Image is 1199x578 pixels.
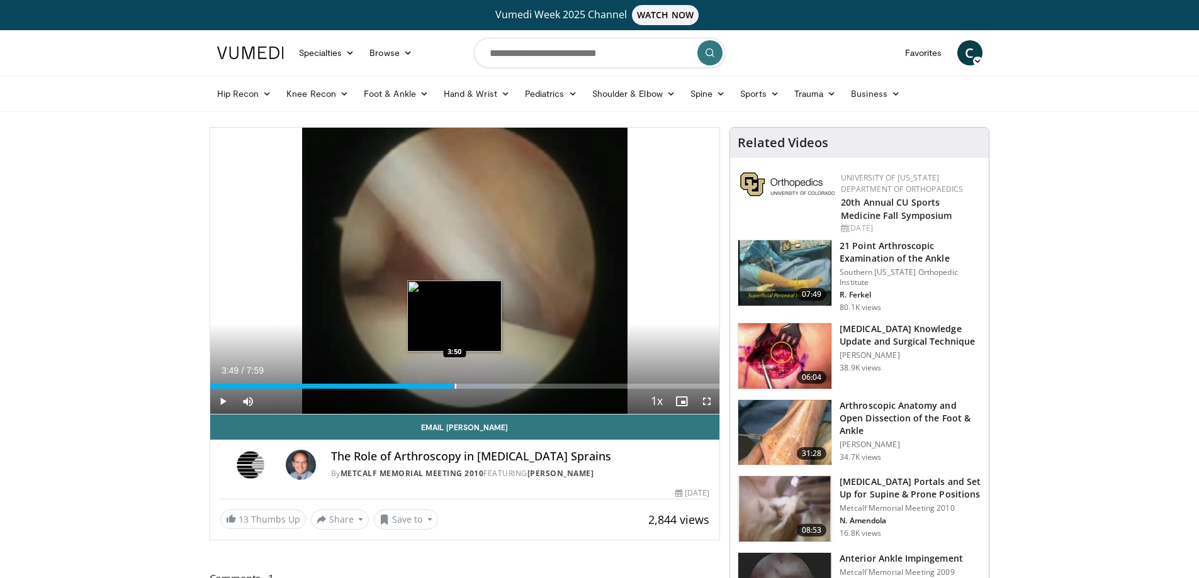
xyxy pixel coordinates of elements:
[840,516,981,526] p: N. Amendola
[362,40,420,65] a: Browse
[291,40,363,65] a: Specialties
[331,468,710,479] div: By FEATURING
[898,40,950,65] a: Favorites
[683,81,733,106] a: Spine
[219,5,981,25] a: Vumedi Week 2025 ChannelWATCH NOW
[474,38,726,68] input: Search topics, interventions
[840,323,981,348] h3: [MEDICAL_DATA] Knowledge Update and Surgical Technique
[840,440,981,450] p: [PERSON_NAME]
[669,389,694,414] button: Enable picture-in-picture mode
[738,323,981,389] a: 06:04 [MEDICAL_DATA] Knowledge Update and Surgical Technique [PERSON_NAME] 38.9K views
[648,512,709,527] span: 2,844 views
[797,524,827,536] span: 08:53
[840,399,981,437] h3: Arthroscopic Anatomy and Open Dissection of the Foot & Ankle
[694,389,719,414] button: Fullscreen
[740,172,835,196] img: 355603a8-37da-49b6-856f-e00d7e9307d3.png.150x105_q85_autocrop_double_scale_upscale_version-0.2.png
[733,81,787,106] a: Sports
[840,452,881,462] p: 34.7K views
[311,509,369,530] button: Share
[738,475,981,542] a: 08:53 [MEDICAL_DATA] Portals and Set Up for Supine & Prone Positions Metcalf Memorial Meeting 201...
[242,365,244,375] span: /
[797,371,827,384] span: 06:04
[341,468,484,479] a: Metcalf Memorial Meeting 2010
[840,363,881,373] p: 38.9K views
[210,128,720,414] video-js: Video Player
[840,290,981,300] p: R. Ferkel
[840,528,881,538] p: 16.8K views
[217,47,284,59] img: VuMedi Logo
[840,552,963,565] h3: Anterior Ankle Impingement
[407,281,502,352] img: image.jpeg
[286,450,316,480] img: Avatar
[517,81,585,106] a: Pediatrics
[644,389,669,414] button: Playback Rate
[210,389,235,414] button: Play
[841,172,963,194] a: University of [US_STATE] Department of Orthopaedics
[210,414,720,440] a: Email [PERSON_NAME]
[738,240,981,313] a: 07:49 21 Point Arthroscopic Examination of the Ankle Southern [US_STATE] Orthopedic Institute R. ...
[436,81,517,106] a: Hand & Wrist
[840,240,981,265] h3: 21 Point Arthroscopic Examination of the Ankle
[841,223,979,234] div: [DATE]
[210,81,279,106] a: Hip Recon
[840,475,981,501] h3: [MEDICAL_DATA] Portals and Set Up for Supine & Prone Positions
[957,40,982,65] a: C
[738,476,831,542] img: amend3_3.png.150x105_q85_crop-smart_upscale.jpg
[797,447,827,460] span: 31:28
[840,303,881,313] p: 80.1K views
[279,81,356,106] a: Knee Recon
[843,81,908,106] a: Business
[210,384,720,389] div: Progress Bar
[841,196,952,221] a: 20th Annual CU Sports Medicine Fall Symposium
[632,5,699,25] span: WATCH NOW
[374,509,438,530] button: Save to
[239,513,249,525] span: 13
[738,399,981,466] a: 31:28 Arthroscopic Anatomy and Open Dissection of the Foot & Ankle [PERSON_NAME] 34.7K views
[247,365,264,375] span: 7:59
[675,487,709,499] div: [DATE]
[738,323,831,389] img: XzOTlMlQSGUnbGTX4xMDoxOjBzMTt2bJ.150x105_q85_crop-smart_upscale.jpg
[585,81,683,106] a: Shoulder & Elbow
[331,450,710,464] h4: The Role of Arthroscopy in [MEDICAL_DATA] Sprains
[840,503,981,513] p: Metcalf Memorial Meeting 2010
[840,267,981,287] p: Southern [US_STATE] Orthopedic Institute
[738,135,828,150] h4: Related Videos
[840,350,981,360] p: [PERSON_NAME]
[222,365,239,375] span: 3:49
[220,509,306,529] a: 13 Thumbs Up
[235,389,261,414] button: Mute
[738,400,831,465] img: widescreen_open_anatomy_100000664_3.jpg.150x105_q85_crop-smart_upscale.jpg
[527,468,594,479] a: [PERSON_NAME]
[840,567,963,577] p: Metcalf Memorial Meeting 2009
[787,81,844,106] a: Trauma
[220,450,281,480] img: Metcalf Memorial Meeting 2010
[797,288,827,301] span: 07:49
[356,81,436,106] a: Foot & Ankle
[738,240,831,306] img: d2937c76-94b7-4d20-9de4-1c4e4a17f51d.150x105_q85_crop-smart_upscale.jpg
